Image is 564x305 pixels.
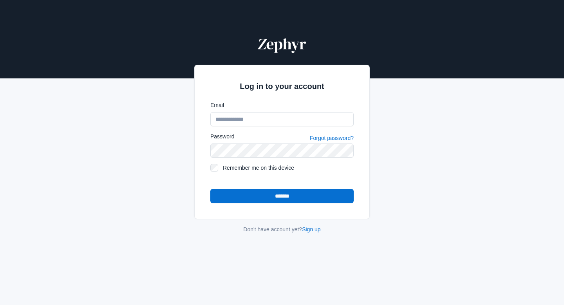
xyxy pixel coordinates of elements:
[194,225,370,233] div: Don't have account yet?
[210,133,234,140] label: Password
[210,101,354,109] label: Email
[310,135,354,141] a: Forgot password?
[223,164,354,172] label: Remember me on this device
[210,81,354,92] h2: Log in to your account
[256,34,308,53] img: Zephyr Logo
[302,226,320,232] a: Sign up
